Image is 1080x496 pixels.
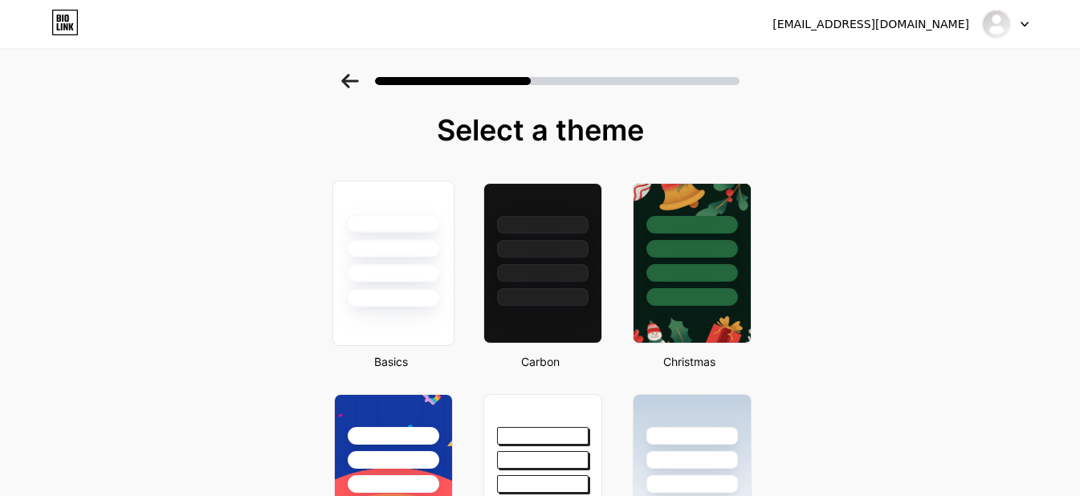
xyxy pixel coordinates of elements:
div: Basics [329,353,453,370]
div: [EMAIL_ADDRESS][DOMAIN_NAME] [772,16,969,33]
div: Select a theme [328,114,753,146]
img: AlDar Properties [981,9,1012,39]
div: Carbon [479,353,602,370]
div: Christmas [628,353,752,370]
